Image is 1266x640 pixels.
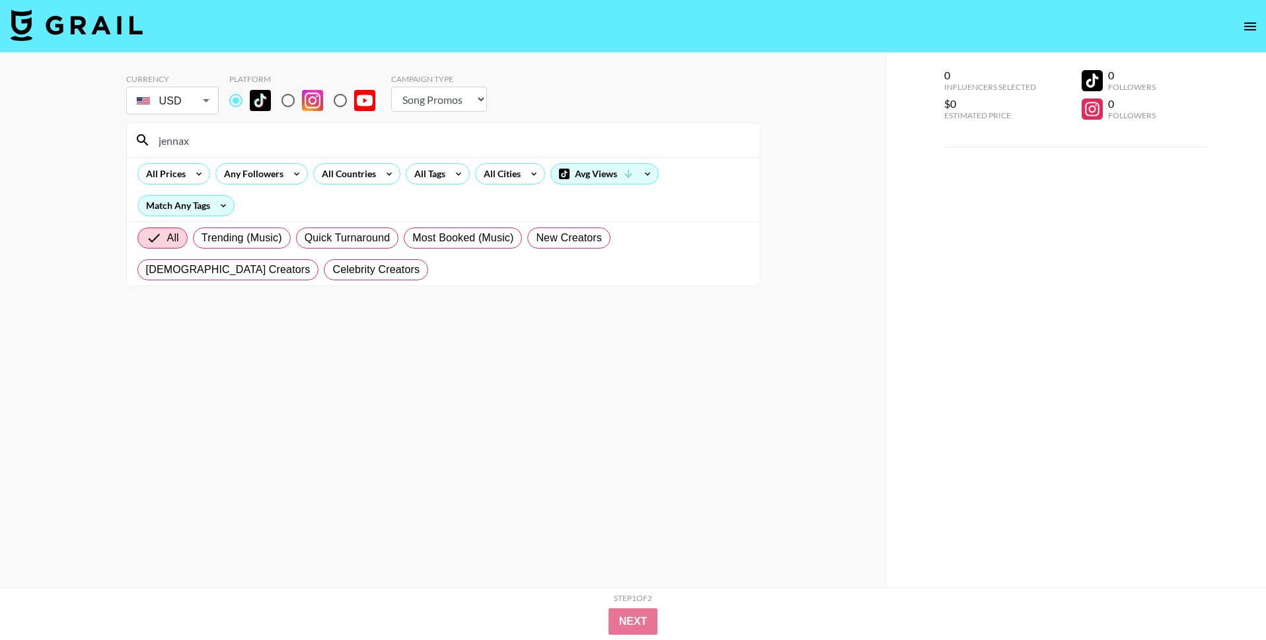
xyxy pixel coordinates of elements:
div: Platform [229,74,386,84]
span: All [167,230,179,246]
span: New Creators [536,230,602,246]
img: TikTok [250,90,271,111]
div: All Cities [476,164,523,184]
div: Currency [126,74,219,84]
button: Next [609,608,658,635]
span: Trending (Music) [202,230,282,246]
input: Search by User Name [151,130,752,151]
div: USD [129,89,216,112]
img: Instagram [302,90,323,111]
div: Followers [1108,110,1156,120]
div: Match Any Tags [138,196,234,216]
button: open drawer [1237,13,1263,40]
div: Followers [1108,82,1156,92]
span: Celebrity Creators [332,262,420,278]
div: Influencers Selected [944,82,1036,92]
span: Quick Turnaround [305,230,391,246]
div: Any Followers [216,164,286,184]
div: 0 [944,69,1036,82]
div: 0 [1108,97,1156,110]
div: Estimated Price [944,110,1036,120]
div: $0 [944,97,1036,110]
span: [DEMOGRAPHIC_DATA] Creators [146,262,311,278]
div: All Countries [314,164,379,184]
div: Avg Views [551,164,658,184]
div: Step 1 of 2 [614,593,652,603]
div: Campaign Type [391,74,487,84]
img: YouTube [354,90,375,111]
iframe: Drift Widget Chat Controller [1200,574,1250,624]
span: Most Booked (Music) [412,230,513,246]
img: Grail Talent [11,9,143,41]
div: 0 [1108,69,1156,82]
div: All Prices [138,164,188,184]
div: All Tags [406,164,448,184]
